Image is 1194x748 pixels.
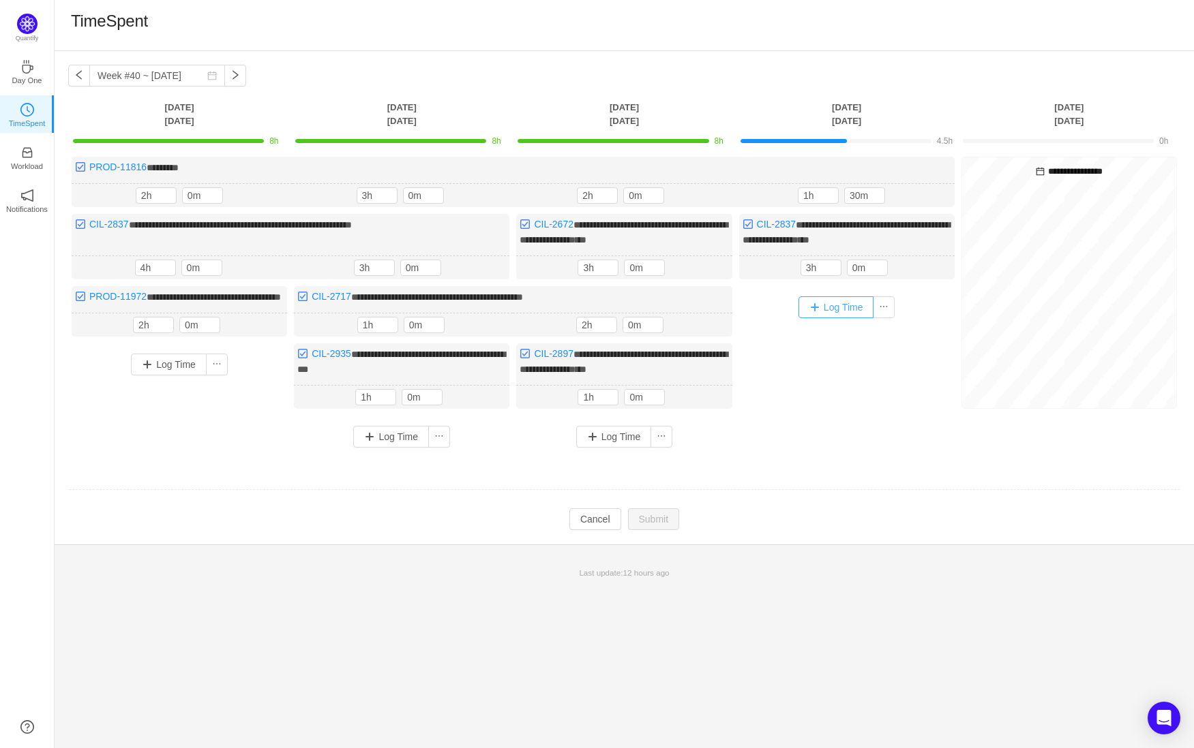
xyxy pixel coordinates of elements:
span: 8h [715,136,723,146]
button: Log Time [131,354,207,375]
a: icon: notificationNotifications [20,193,34,206]
div: Open Intercom Messenger [1148,702,1180,734]
p: Quantify [16,34,39,44]
img: 10318 [743,219,753,230]
i: icon: calendar [207,71,217,80]
img: 10318 [75,291,86,302]
a: icon: inboxWorkload [20,150,34,163]
button: icon: ellipsis [428,426,450,448]
img: 10318 [520,219,531,230]
p: Notifications [6,203,48,215]
p: Workload [11,160,43,172]
span: 8h [492,136,501,146]
th: [DATE] [DATE] [736,100,958,128]
a: CIL-2717 [312,291,351,302]
a: CIL-2837 [89,219,129,230]
button: Cancel [569,508,621,530]
span: 8h [269,136,278,146]
a: CIL-2897 [534,348,573,359]
img: 10318 [75,219,86,230]
img: 10318 [297,291,308,302]
button: Log Time [353,426,429,448]
th: [DATE] [DATE] [290,100,513,128]
span: 4.5h [937,136,953,146]
i: icon: notification [20,189,34,202]
th: [DATE] [DATE] [513,100,735,128]
button: icon: right [224,65,246,87]
a: icon: coffeeDay One [20,64,34,78]
button: icon: left [68,65,90,87]
img: 10318 [75,161,86,172]
i: icon: coffee [20,60,34,74]
a: PROD-11972 [89,291,147,302]
button: Log Time [799,296,874,318]
p: TimeSpent [9,117,46,129]
i: icon: inbox [20,146,34,159]
span: 12 hours ago [623,568,670,577]
a: icon: question-circle [20,720,34,734]
span: 0h [1159,136,1168,146]
button: Submit [628,508,680,530]
button: icon: ellipsis [873,296,895,318]
p: Day One [12,74,42,87]
button: icon: ellipsis [206,354,228,375]
img: 10318 [520,348,531,359]
button: icon: ellipsis [651,426,672,448]
i: icon: clock-circle [20,103,34,116]
img: 10318 [297,348,308,359]
button: Log Time [576,426,652,448]
a: CIL-2672 [534,219,573,230]
th: [DATE] [DATE] [68,100,290,128]
h1: TimeSpent [71,11,148,31]
th: [DATE] [DATE] [958,100,1180,128]
span: Last update: [579,568,669,577]
a: icon: clock-circleTimeSpent [20,107,34,121]
input: Select a week [89,65,225,87]
a: CIL-2837 [757,219,796,230]
a: PROD-11816 [89,161,147,172]
i: icon: calendar [1036,167,1045,176]
img: Quantify [17,14,38,34]
a: CIL-2935 [312,348,351,359]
